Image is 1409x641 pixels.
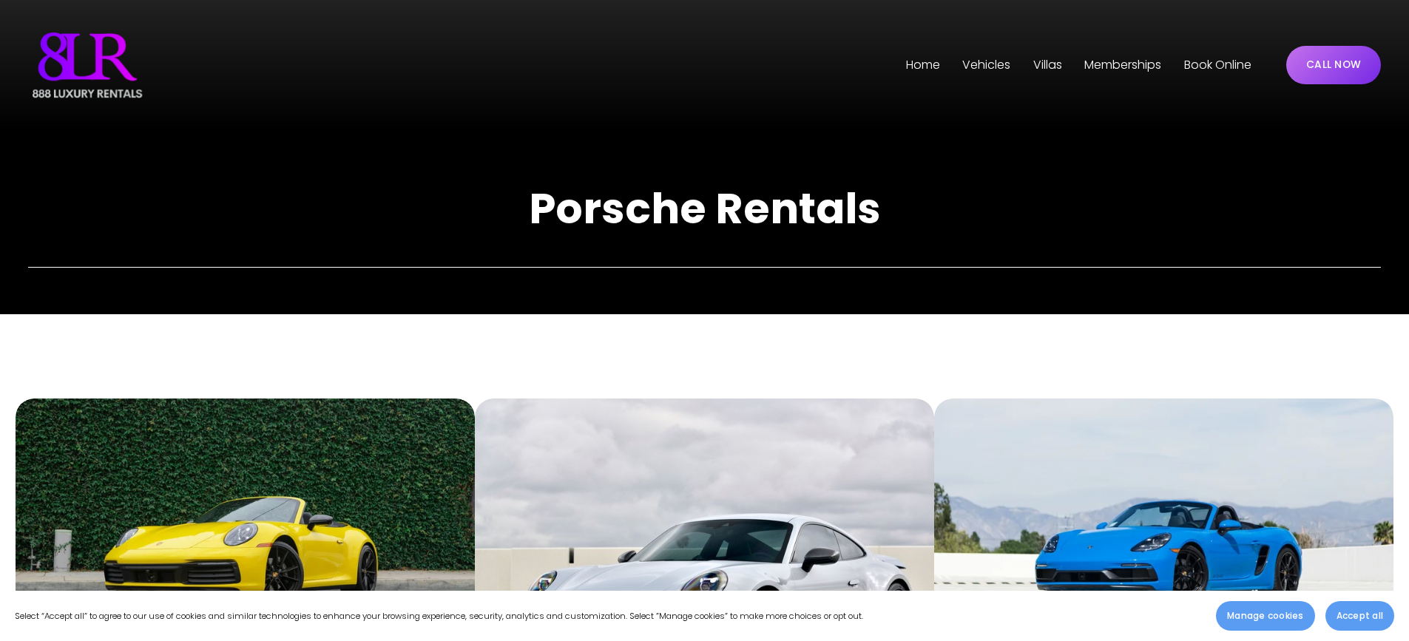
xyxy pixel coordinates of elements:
a: CALL NOW [1286,46,1381,84]
span: Vehicles [962,55,1010,76]
button: Accept all [1325,601,1394,631]
p: Select “Accept all” to agree to our use of cookies and similar technologies to enhance your brows... [15,608,863,624]
a: Book Online [1184,53,1251,77]
span: Manage cookies [1227,609,1303,623]
a: folder dropdown [1033,53,1062,77]
a: Memberships [1084,53,1161,77]
span: Villas [1033,55,1062,76]
a: Home [906,53,940,77]
img: Luxury Car &amp; Home Rentals For Every Occasion [28,28,146,102]
button: Manage cookies [1216,601,1314,631]
a: folder dropdown [962,53,1010,77]
span: Accept all [1337,609,1383,623]
strong: Porsche Rentals [529,179,881,238]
